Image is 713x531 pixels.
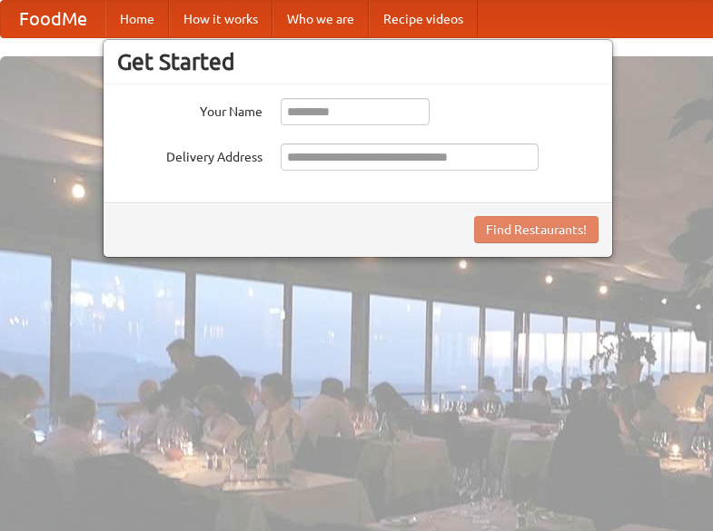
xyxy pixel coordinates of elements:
[117,48,599,75] h3: Get Started
[117,143,262,166] label: Delivery Address
[105,1,169,37] a: Home
[169,1,272,37] a: How it works
[369,1,478,37] a: Recipe videos
[474,216,599,243] button: Find Restaurants!
[117,98,262,121] label: Your Name
[272,1,369,37] a: Who we are
[1,1,105,37] a: FoodMe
